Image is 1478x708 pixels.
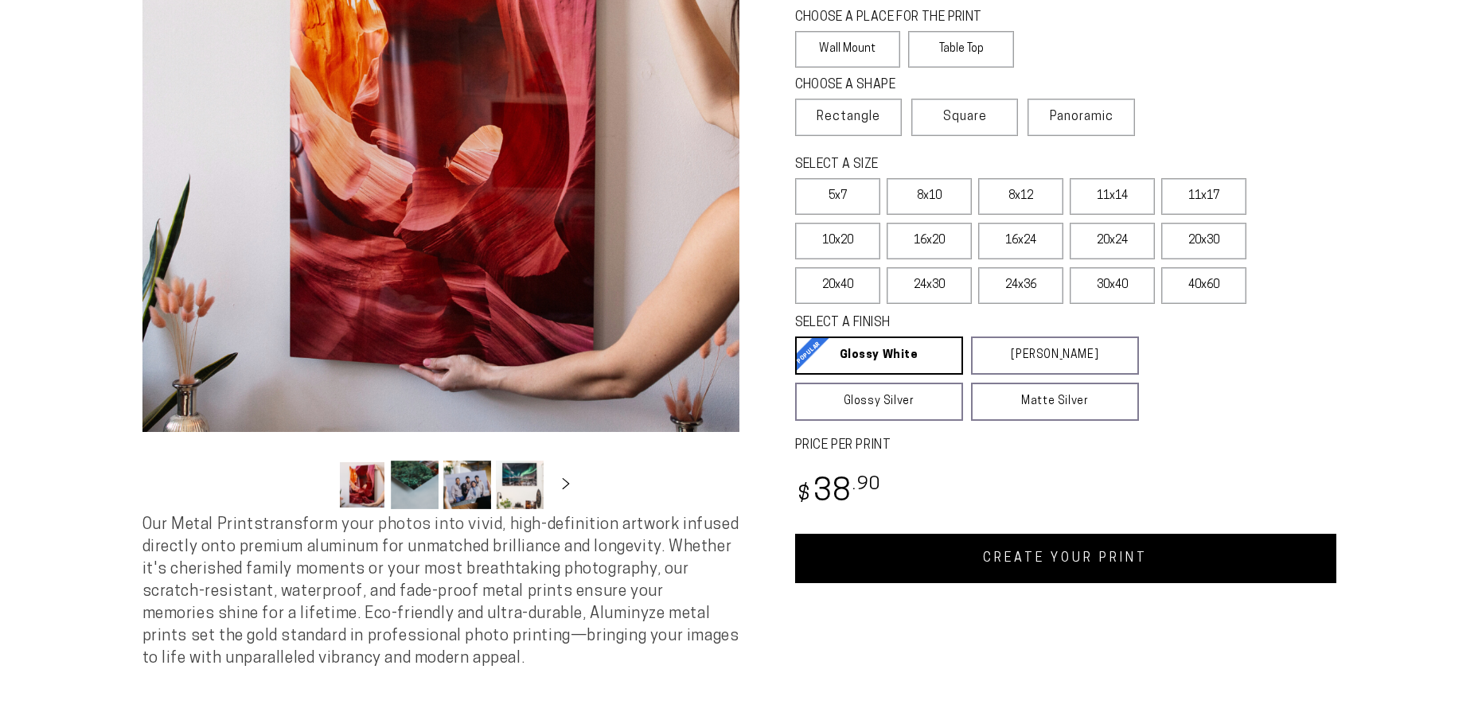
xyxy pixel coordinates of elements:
label: 16x20 [887,223,972,259]
span: $ [797,484,811,506]
legend: SELECT A FINISH [795,314,1101,333]
span: Square [943,107,987,126]
span: Rectangle [817,107,880,126]
legend: SELECT A SIZE [795,156,1113,174]
label: 16x24 [978,223,1063,259]
label: 40x60 [1161,267,1246,304]
label: 24x36 [978,267,1063,304]
a: [PERSON_NAME] [971,336,1139,375]
a: Matte Silver [971,383,1139,421]
button: Load image 2 in gallery view [391,461,439,509]
label: 11x17 [1161,178,1246,215]
sup: .90 [852,476,881,494]
label: 30x40 [1070,267,1155,304]
label: 20x40 [795,267,880,304]
button: Load image 1 in gallery view [338,461,386,509]
label: 8x12 [978,178,1063,215]
label: 20x30 [1161,223,1246,259]
legend: CHOOSE A PLACE FOR THE PRINT [795,9,1000,27]
label: 20x24 [1070,223,1155,259]
label: 8x10 [887,178,972,215]
legend: CHOOSE A SHAPE [795,76,1002,95]
span: Panoramic [1050,111,1113,123]
label: Table Top [908,31,1014,68]
button: Load image 4 in gallery view [496,461,544,509]
a: CREATE YOUR PRINT [795,534,1336,583]
bdi: 38 [795,477,882,508]
a: Glossy White [795,336,963,375]
label: 5x7 [795,178,880,215]
label: Wall Mount [795,31,901,68]
button: Slide left [298,467,333,502]
label: 11x14 [1070,178,1155,215]
label: 10x20 [795,223,880,259]
label: PRICE PER PRINT [795,437,1336,455]
button: Slide right [548,467,583,502]
span: Our Metal Prints transform your photos into vivid, high-definition artwork infused directly onto ... [142,517,739,667]
label: 24x30 [887,267,972,304]
button: Load image 3 in gallery view [443,461,491,509]
a: Glossy Silver [795,383,963,421]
